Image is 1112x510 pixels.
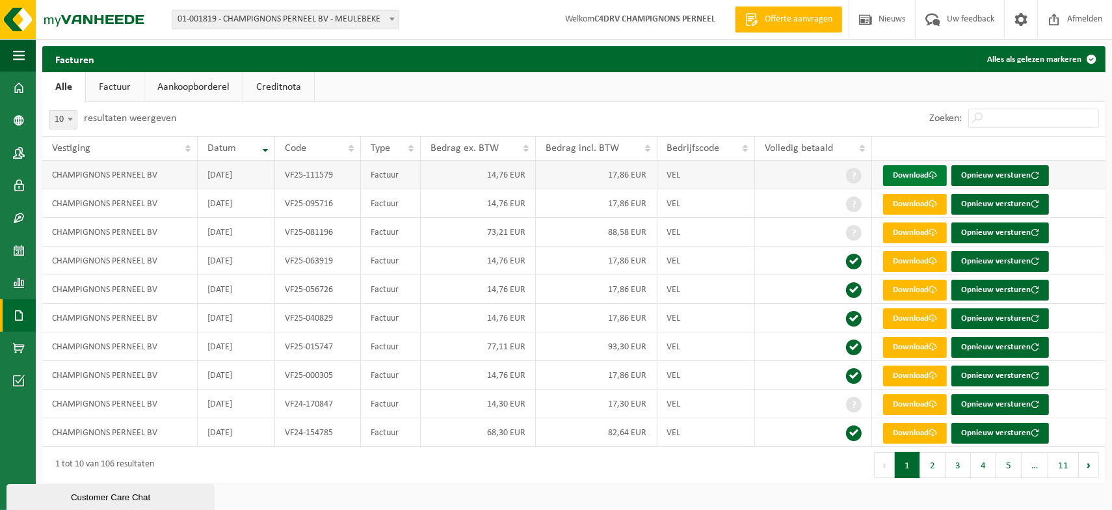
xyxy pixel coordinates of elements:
button: Opnieuw versturen [951,308,1049,329]
td: 14,30 EUR [421,390,536,418]
td: VF25-000305 [275,361,361,390]
td: CHAMPIGNONS PERNEEL BV [42,189,198,218]
button: Opnieuw versturen [951,280,1049,301]
td: CHAMPIGNONS PERNEEL BV [42,275,198,304]
button: Opnieuw versturen [951,222,1049,243]
td: VEL [657,247,756,275]
button: Next [1079,452,1099,478]
td: VEL [657,332,756,361]
td: [DATE] [198,390,275,418]
a: Download [883,366,947,386]
td: VEL [657,361,756,390]
td: 17,86 EUR [536,161,657,189]
button: Alles als gelezen markeren [977,46,1104,72]
td: 17,86 EUR [536,247,657,275]
td: VEL [657,161,756,189]
a: Download [883,308,947,329]
td: VF25-056726 [275,275,361,304]
td: 17,86 EUR [536,304,657,332]
td: Factuur [361,247,421,275]
span: Datum [207,143,236,154]
td: [DATE] [198,161,275,189]
span: Code [285,143,306,154]
a: Alle [42,72,85,102]
td: Factuur [361,332,421,361]
td: Factuur [361,361,421,390]
td: [DATE] [198,418,275,447]
span: 10 [49,111,77,129]
td: 68,30 EUR [421,418,536,447]
button: 3 [946,452,971,478]
a: Download [883,280,947,301]
td: 14,76 EUR [421,361,536,390]
td: Factuur [361,161,421,189]
td: Factuur [361,189,421,218]
td: VEL [657,390,756,418]
td: Factuur [361,275,421,304]
a: Aankoopborderel [144,72,243,102]
span: Volledig betaald [765,143,833,154]
button: 1 [895,452,920,478]
a: Creditnota [243,72,314,102]
button: Opnieuw versturen [951,394,1049,415]
span: Offerte aanvragen [761,13,836,26]
td: [DATE] [198,218,275,247]
span: 01-001819 - CHAMPIGNONS PERNEEL BV - MEULEBEKE [172,10,399,29]
td: 14,76 EUR [421,304,536,332]
strong: C4DRV CHAMPIGNONS PERNEEL [594,14,715,24]
td: CHAMPIGNONS PERNEEL BV [42,332,198,361]
button: 4 [971,452,996,478]
a: Offerte aanvragen [735,7,842,33]
td: Factuur [361,390,421,418]
td: 73,21 EUR [421,218,536,247]
td: 17,86 EUR [536,361,657,390]
td: [DATE] [198,275,275,304]
span: Vestiging [52,143,90,154]
td: VEL [657,304,756,332]
label: Zoeken: [929,114,962,124]
a: Download [883,337,947,358]
td: VEL [657,418,756,447]
h2: Facturen [42,46,107,72]
td: 77,11 EUR [421,332,536,361]
button: Opnieuw versturen [951,337,1049,358]
td: VEL [657,189,756,218]
td: VF25-040829 [275,304,361,332]
td: CHAMPIGNONS PERNEEL BV [42,218,198,247]
span: Bedrag incl. BTW [546,143,619,154]
button: Previous [874,452,895,478]
a: Download [883,222,947,243]
td: 93,30 EUR [536,332,657,361]
td: CHAMPIGNONS PERNEEL BV [42,247,198,275]
a: Download [883,194,947,215]
button: Opnieuw versturen [951,165,1049,186]
td: 82,64 EUR [536,418,657,447]
a: Download [883,251,947,272]
iframe: chat widget [7,481,217,510]
span: … [1022,452,1048,478]
td: 17,86 EUR [536,275,657,304]
span: Bedrijfscode [667,143,720,154]
td: CHAMPIGNONS PERNEEL BV [42,304,198,332]
td: 17,30 EUR [536,390,657,418]
button: Opnieuw versturen [951,251,1049,272]
button: 11 [1048,452,1079,478]
button: 2 [920,452,946,478]
a: Download [883,165,947,186]
button: 5 [996,452,1022,478]
button: Opnieuw versturen [951,423,1049,444]
td: VF24-170847 [275,390,361,418]
td: 88,58 EUR [536,218,657,247]
div: 1 tot 10 van 106 resultaten [49,453,154,477]
td: CHAMPIGNONS PERNEEL BV [42,161,198,189]
td: [DATE] [198,361,275,390]
td: VF24-154785 [275,418,361,447]
td: VF25-095716 [275,189,361,218]
td: Factuur [361,304,421,332]
span: Type [371,143,390,154]
td: 17,86 EUR [536,189,657,218]
button: Opnieuw versturen [951,194,1049,215]
td: [DATE] [198,332,275,361]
